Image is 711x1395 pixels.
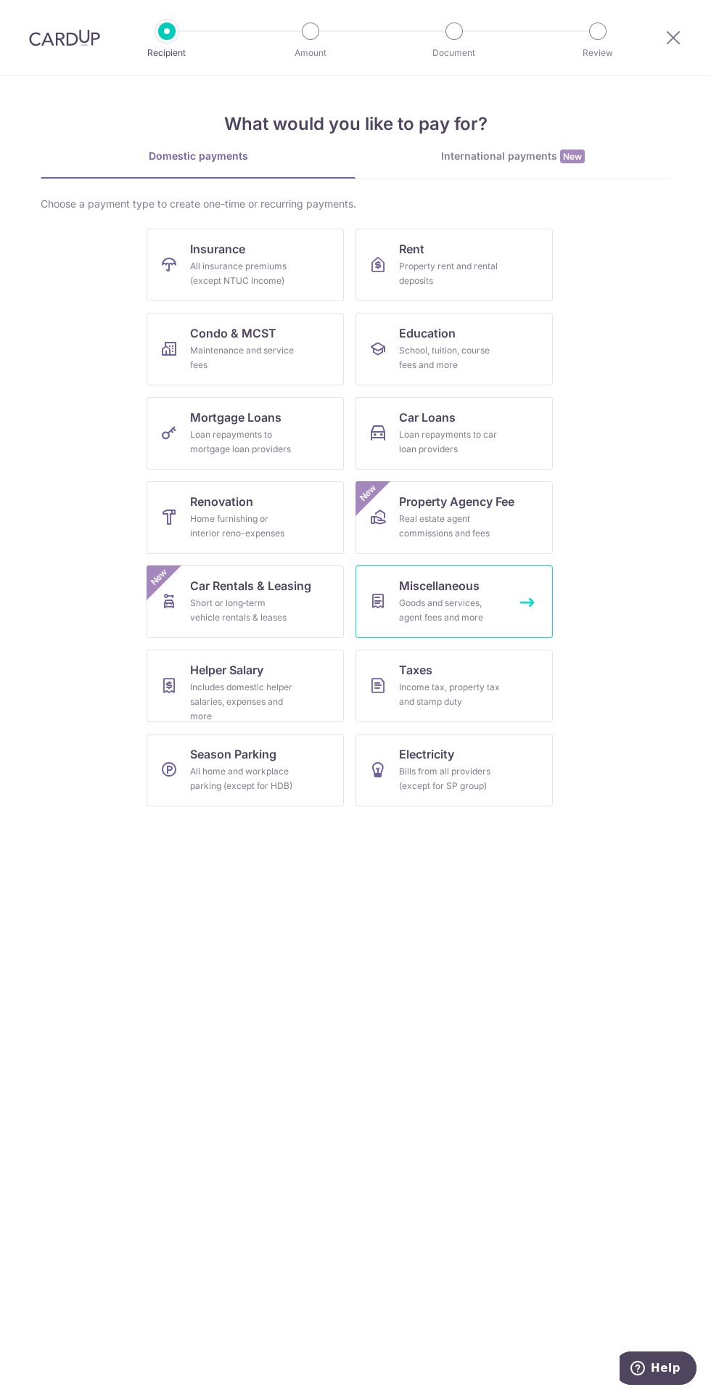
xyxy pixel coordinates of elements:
[414,46,495,60] p: Document
[399,745,454,763] span: Electricity
[399,409,456,426] span: Car Loans
[399,259,504,288] div: Property rent and rental deposits
[355,229,553,301] a: RentProperty rent and rental deposits
[147,313,344,385] a: Condo & MCSTMaintenance and service fees
[190,259,295,288] div: All insurance premiums (except NTUC Income)
[399,240,424,258] span: Rent
[557,46,638,60] p: Review
[190,680,295,724] div: Includes domestic helper salaries, expenses and more
[126,46,207,60] p: Recipient
[399,343,504,372] div: School, tuition, course fees and more
[190,661,263,679] span: Helper Salary
[356,481,380,505] span: New
[355,149,670,164] div: International payments
[31,10,61,23] span: Help
[355,313,553,385] a: EducationSchool, tuition, course fees and more
[190,596,295,625] div: Short or long‑term vehicle rentals & leases
[147,565,171,589] span: New
[270,46,351,60] p: Amount
[190,512,295,541] div: Home furnishing or interior reno-expenses
[190,240,245,258] span: Insurance
[399,427,504,457] div: Loan repayments to car loan providers
[41,149,355,163] div: Domestic payments
[190,764,295,793] div: All home and workplace parking (except for HDB)
[29,29,100,46] img: CardUp
[190,427,295,457] div: Loan repayments to mortgage loan providers
[147,229,344,301] a: InsuranceAll insurance premiums (except NTUC Income)
[560,150,585,163] span: New
[147,650,344,722] a: Helper SalaryIncludes domestic helper salaries, expenses and more
[41,111,670,137] h4: What would you like to pay for?
[355,565,553,638] a: MiscellaneousGoods and services, agent fees and more
[399,493,514,510] span: Property Agency Fee
[399,764,504,793] div: Bills from all providers (except for SP group)
[190,493,253,510] span: Renovation
[399,324,456,342] span: Education
[147,397,344,470] a: Mortgage LoansLoan repayments to mortgage loan providers
[399,596,504,625] div: Goods and services, agent fees and more
[399,577,480,594] span: Miscellaneous
[190,745,276,763] span: Season Parking
[399,661,432,679] span: Taxes
[190,343,295,372] div: Maintenance and service fees
[355,650,553,722] a: TaxesIncome tax, property tax and stamp duty
[147,481,344,554] a: RenovationHome furnishing or interior reno-expenses
[41,197,670,211] div: Choose a payment type to create one-time or recurring payments.
[399,512,504,541] div: Real estate agent commissions and fees
[147,565,344,638] a: Car Rentals & LeasingShort or long‑term vehicle rentals & leasesNew
[355,481,553,554] a: Property Agency FeeReal estate agent commissions and feesNew
[620,1351,696,1388] iframe: Opens a widget where you can find more information
[355,397,553,470] a: Car LoansLoan repayments to car loan providers
[190,409,281,426] span: Mortgage Loans
[399,680,504,709] div: Income tax, property tax and stamp duty
[147,734,344,806] a: Season ParkingAll home and workplace parking (except for HDB)
[190,577,311,594] span: Car Rentals & Leasing
[355,734,553,806] a: ElectricityBills from all providers (except for SP group)
[190,324,276,342] span: Condo & MCST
